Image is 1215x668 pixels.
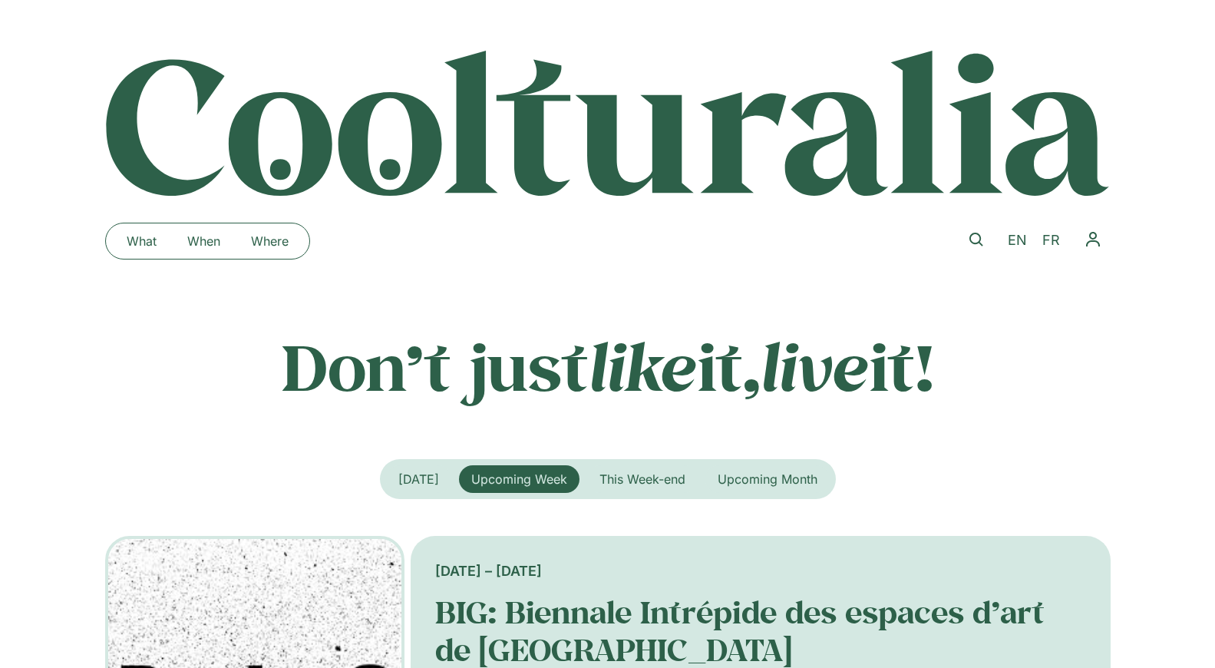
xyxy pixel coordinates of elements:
[599,471,685,487] span: This Week-end
[105,328,1111,405] p: Don’t just it, it!
[718,471,817,487] span: Upcoming Month
[1035,230,1068,252] a: FR
[471,471,567,487] span: Upcoming Week
[1008,232,1027,248] span: EN
[1000,230,1035,252] a: EN
[589,323,698,408] em: like
[435,561,1086,581] div: [DATE] – [DATE]
[111,229,172,253] a: What
[111,229,304,253] nav: Menu
[761,323,870,408] em: live
[236,229,304,253] a: Where
[1075,222,1111,257] button: Menu Toggle
[398,471,439,487] span: [DATE]
[172,229,236,253] a: When
[1042,232,1060,248] span: FR
[1075,222,1111,257] nav: Menu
